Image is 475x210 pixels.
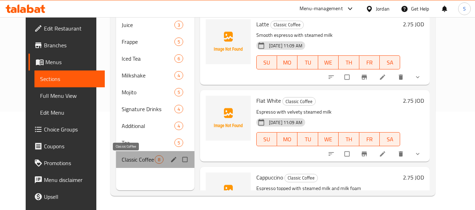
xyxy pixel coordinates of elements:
[122,38,174,46] span: Frappe
[44,142,100,150] span: Coupons
[122,105,174,113] span: Signature Drinks
[175,22,183,28] span: 3
[175,123,183,129] span: 4
[259,57,274,68] span: SU
[122,71,174,80] span: Milkshake
[297,55,318,69] button: TU
[259,134,274,144] span: SU
[206,96,251,141] img: Flat White
[122,21,174,29] span: Juice
[410,146,427,162] button: show more
[174,71,183,80] div: items
[44,125,100,134] span: Choice Groups
[116,84,194,101] div: Mojito5
[155,155,163,164] div: items
[359,55,380,69] button: FR
[280,134,295,144] span: MO
[116,101,194,117] div: Signature Drinks4
[414,74,421,81] svg: Show Choices
[340,70,355,84] span: Select to update
[341,134,356,144] span: TH
[116,134,194,151] div: Tea5
[393,146,410,162] button: delete
[403,96,424,106] h6: 2.75 JOD
[266,42,305,49] span: [DATE] 11:09 AM
[116,67,194,84] div: Milkshake4
[277,132,297,146] button: MO
[283,97,315,106] span: Classic Coffee
[44,192,100,201] span: Upsell
[44,41,100,49] span: Branches
[321,134,336,144] span: WE
[376,5,390,13] div: Jordan
[122,54,174,63] span: Iced Tea
[323,146,340,162] button: sort-choices
[266,119,305,126] span: [DATE] 11:09 AM
[323,69,340,85] button: sort-choices
[174,88,183,96] div: items
[28,171,105,188] a: Menu disclaimer
[280,57,295,68] span: MO
[403,19,424,29] h6: 2.75 JOD
[256,95,281,106] span: Flat White
[285,174,317,182] span: Classic Coffee
[175,39,183,45] span: 5
[297,132,318,146] button: TU
[169,155,180,164] button: edit
[393,69,410,85] button: delete
[300,134,315,144] span: TU
[174,21,183,29] div: items
[34,87,105,104] a: Full Menu View
[116,33,194,50] div: Frappe5
[341,57,356,68] span: TH
[40,108,100,117] span: Edit Menu
[116,14,194,171] nav: Menu sections
[282,97,316,106] div: Classic Coffee
[271,21,303,29] span: Classic Coffee
[340,147,355,161] span: Select to update
[359,132,380,146] button: FR
[362,57,377,68] span: FR
[175,106,183,113] span: 4
[34,104,105,121] a: Edit Menu
[357,69,373,85] button: Branch-specific-item
[44,159,100,167] span: Promotions
[116,16,194,33] div: Juice3
[116,50,194,67] div: Iced Tea6
[379,74,387,81] a: Edit menu item
[174,105,183,113] div: items
[256,132,277,146] button: SU
[122,122,174,130] span: Additional
[174,122,183,130] div: items
[463,5,466,13] span: S
[40,92,100,100] span: Full Menu View
[206,19,251,64] img: Latte
[256,172,283,183] span: Cappuccino
[175,140,183,146] span: 5
[28,54,105,70] a: Menus
[116,151,194,168] div: Classic Coffee8edit
[116,117,194,134] div: Additional4
[175,55,183,62] span: 6
[122,138,174,147] span: Tea
[28,155,105,171] a: Promotions
[270,21,304,29] div: Classic Coffee
[174,54,183,63] div: items
[28,121,105,138] a: Choice Groups
[256,19,269,29] span: Latte
[44,24,100,33] span: Edit Restaurant
[122,88,174,96] span: Mojito
[339,132,359,146] button: TH
[277,55,297,69] button: MO
[403,172,424,182] h6: 2.75 JOD
[300,5,343,13] div: Menu-management
[380,132,400,146] button: SA
[34,70,105,87] a: Sections
[300,57,315,68] span: TU
[339,55,359,69] button: TH
[256,55,277,69] button: SU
